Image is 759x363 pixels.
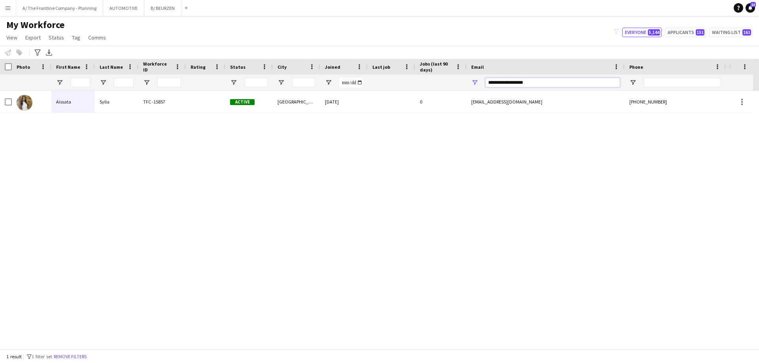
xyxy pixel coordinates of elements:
[6,34,17,41] span: View
[3,32,21,43] a: View
[52,352,88,361] button: Remove filters
[230,99,255,105] span: Active
[56,64,80,70] span: First Name
[746,3,755,13] a: 13
[278,79,285,86] button: Open Filter Menu
[51,91,95,113] div: Aïssata
[44,48,54,57] app-action-btn: Export XLSX
[415,91,466,113] div: 0
[320,91,368,113] div: [DATE]
[138,91,186,113] div: TFC -15857
[485,78,620,87] input: Email Filter Input
[742,29,751,36] span: 161
[143,79,150,86] button: Open Filter Menu
[466,91,625,113] div: [EMAIL_ADDRESS][DOMAIN_NAME]
[33,48,42,57] app-action-btn: Advanced filters
[17,64,30,70] span: Photo
[420,61,452,73] span: Jobs (last 90 days)
[16,0,103,16] button: A/ The Frontline Company - Planning
[230,64,245,70] span: Status
[644,78,721,87] input: Phone Filter Input
[325,64,340,70] span: Joined
[696,29,704,36] span: 151
[114,78,134,87] input: Last Name Filter Input
[372,64,390,70] span: Last job
[144,0,181,16] button: B/ BEURZEN
[709,28,753,37] button: Waiting list161
[244,78,268,87] input: Status Filter Input
[17,95,32,111] img: Aïssata Sylla
[629,64,643,70] span: Phone
[103,0,144,16] button: AUTOMOTIVE
[100,79,107,86] button: Open Filter Menu
[6,19,64,31] span: My Workforce
[88,34,106,41] span: Comms
[230,79,237,86] button: Open Filter Menu
[49,34,64,41] span: Status
[622,28,662,37] button: Everyone5,144
[70,78,90,87] input: First Name Filter Input
[292,78,315,87] input: City Filter Input
[629,79,636,86] button: Open Filter Menu
[45,32,67,43] a: Status
[56,79,63,86] button: Open Filter Menu
[100,64,123,70] span: Last Name
[191,64,206,70] span: Rating
[32,354,52,359] span: 1 filter set
[471,79,478,86] button: Open Filter Menu
[325,79,332,86] button: Open Filter Menu
[22,32,44,43] a: Export
[72,34,80,41] span: Tag
[95,91,138,113] div: Sylla
[278,64,287,70] span: City
[157,78,181,87] input: Workforce ID Filter Input
[625,91,726,113] div: [PHONE_NUMBER]
[143,61,172,73] span: Workforce ID
[665,28,706,37] button: Applicants151
[339,78,363,87] input: Joined Filter Input
[25,34,41,41] span: Export
[471,64,484,70] span: Email
[648,29,660,36] span: 5,144
[69,32,83,43] a: Tag
[273,91,320,113] div: [GEOGRAPHIC_DATA]
[85,32,109,43] a: Comms
[750,2,756,7] span: 13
